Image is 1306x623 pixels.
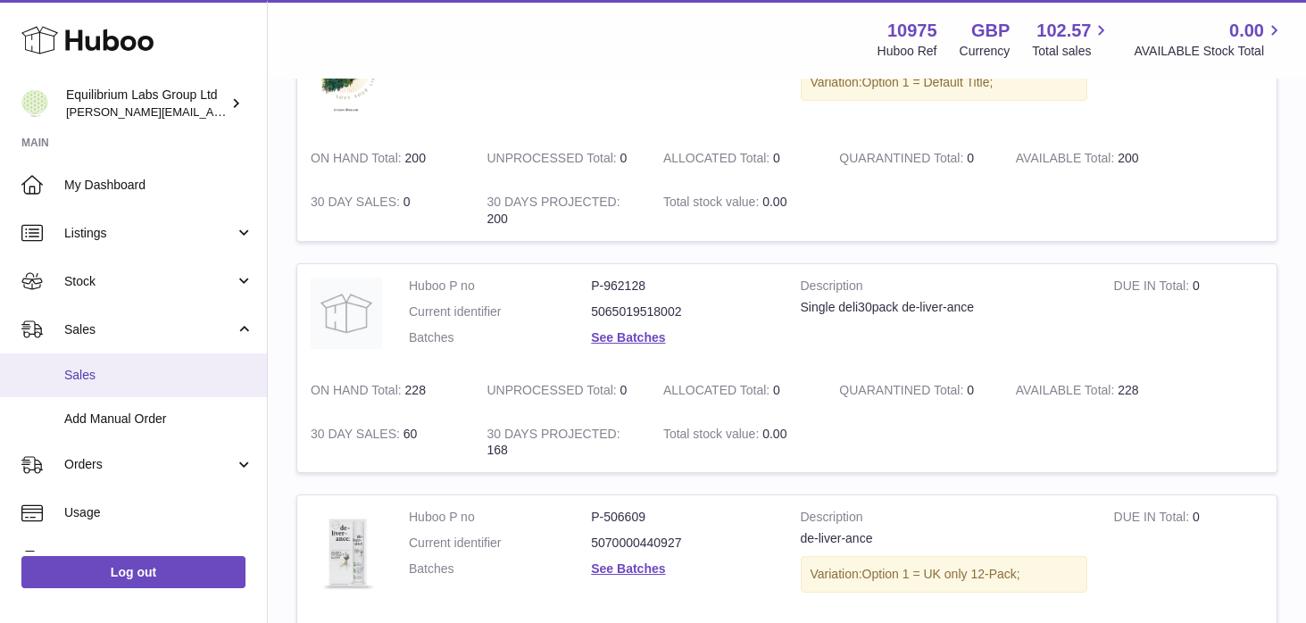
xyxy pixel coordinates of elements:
strong: Description [801,509,1087,530]
span: 0 [967,151,974,165]
strong: 30 DAY SALES [311,427,403,445]
td: 228 [297,369,473,412]
dd: 5070000440927 [591,535,773,552]
dt: Huboo P no [409,509,591,526]
strong: QUARANTINED Total [839,151,967,170]
span: Sales [64,367,254,384]
strong: ALLOCATED Total [663,383,773,402]
span: [PERSON_NAME][EMAIL_ADDRESS][DOMAIN_NAME] [66,104,358,119]
strong: ON HAND Total [311,151,405,170]
span: Add Manual Order [64,411,254,428]
td: 0 [1101,264,1277,369]
dt: Huboo P no [409,278,591,295]
span: 0 [967,383,974,397]
dt: Batches [409,561,591,577]
a: 102.57 Total sales [1032,19,1111,60]
span: Sales [64,321,235,338]
dt: Batches [409,329,591,346]
span: 102.57 [1036,19,1091,43]
img: product image [311,509,382,597]
td: 200 [473,180,649,241]
div: Currency [960,43,1011,60]
img: h.woodrow@theliverclinic.com [21,90,48,117]
span: 0.00 [762,195,786,209]
a: See Batches [591,330,665,345]
img: product image [311,278,382,349]
strong: AVAILABLE Total [1016,383,1118,402]
span: 0.00 [1229,19,1264,43]
td: 0 [1101,495,1277,615]
td: 0 [473,369,649,412]
strong: UNPROCESSED Total [487,151,620,170]
strong: 30 DAYS PROJECTED [487,427,620,445]
td: 60 [297,412,473,473]
span: Stock [64,273,235,290]
strong: 30 DAY SALES [311,195,403,213]
strong: QUARANTINED Total [839,383,967,402]
span: Option 1 = Default Title; [862,75,994,89]
td: 0 [650,137,826,180]
dd: P-962128 [591,278,773,295]
a: Log out [21,556,245,588]
td: 200 [297,137,473,180]
dd: P-506609 [591,509,773,526]
strong: ALLOCATED Total [663,151,773,170]
dd: 5065019518002 [591,303,773,320]
strong: DUE IN Total [1114,278,1193,297]
td: 200 [1002,137,1178,180]
span: Option 1 = UK only 12-Pack; [862,567,1020,581]
strong: 30 DAYS PROJECTED [487,195,620,213]
div: Variation: [801,556,1087,593]
dt: Current identifier [409,535,591,552]
strong: GBP [971,19,1010,43]
strong: UNPROCESSED Total [487,383,620,402]
td: 0 [650,369,826,412]
strong: ON HAND Total [311,383,405,402]
a: See Batches [591,561,665,576]
span: AVAILABLE Stock Total [1134,43,1285,60]
div: Single deli30pack de-liver-ance [801,299,1087,316]
td: 0 [297,180,473,241]
dt: Current identifier [409,303,591,320]
span: Orders [64,456,235,473]
td: 0 [473,137,649,180]
strong: Description [801,278,1087,299]
div: de-liver-ance [801,530,1087,547]
span: My Dashboard [64,177,254,194]
a: 0.00 AVAILABLE Stock Total [1134,19,1285,60]
span: Listings [64,225,235,242]
strong: AVAILABLE Total [1016,151,1118,170]
td: 228 [1002,369,1178,412]
td: 168 [473,412,649,473]
div: Variation: [801,64,1087,101]
strong: 10975 [887,19,937,43]
div: Equilibrium Labs Group Ltd [66,87,227,120]
span: Usage [64,504,254,521]
strong: Total stock value [663,427,762,445]
span: 0.00 [762,427,786,441]
div: Huboo Ref [878,43,937,60]
span: Total sales [1032,43,1111,60]
strong: DUE IN Total [1114,510,1193,528]
strong: Total stock value [663,195,762,213]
